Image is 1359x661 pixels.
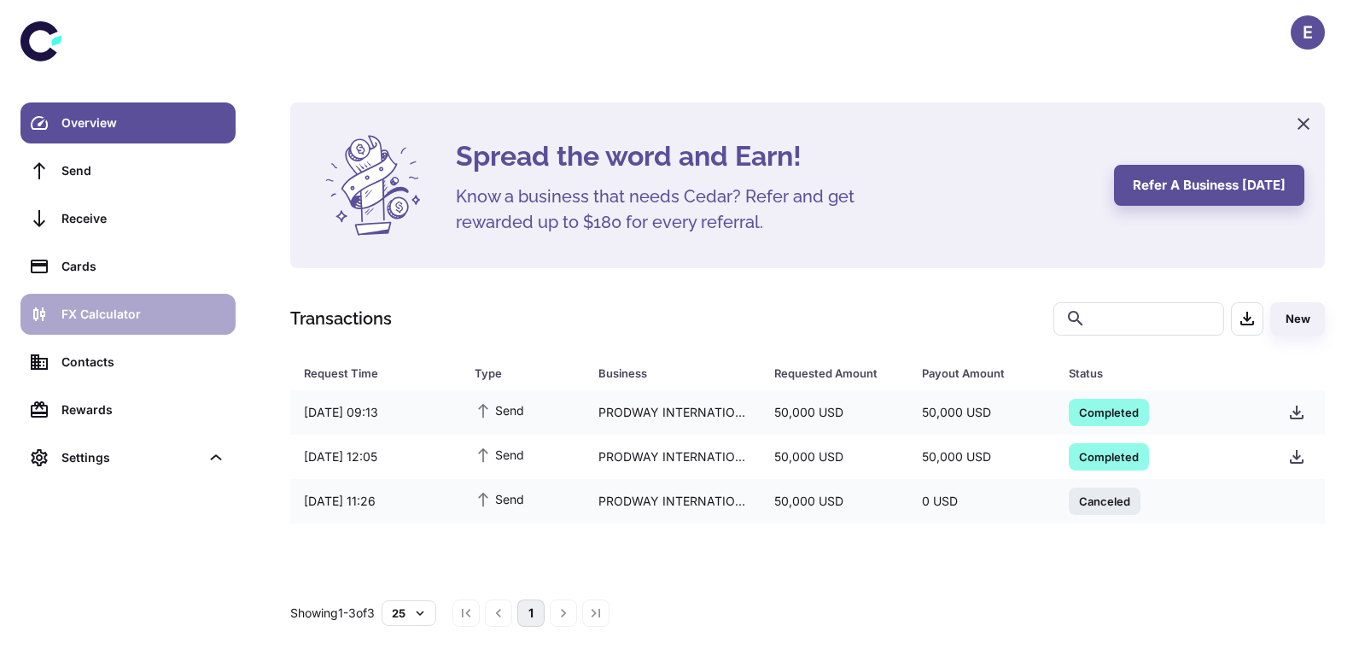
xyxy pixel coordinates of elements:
div: 50,000 USD [908,441,1055,473]
a: Send [20,150,236,191]
span: Send [475,489,524,508]
div: Rewards [61,401,225,419]
div: PRODWAY INTERNATIONAL [585,441,761,473]
span: Completed [1069,403,1149,420]
button: Refer a business [DATE] [1114,165,1304,206]
span: Type [475,361,578,385]
button: page 1 [517,600,545,627]
h5: Know a business that needs Cedar? Refer and get rewarded up to $180 for every referral. [456,184,883,235]
span: Payout Amount [922,361,1048,385]
div: [DATE] 09:13 [290,396,461,429]
div: 50,000 USD [761,396,907,429]
div: 50,000 USD [908,396,1055,429]
span: Requested Amount [774,361,901,385]
nav: pagination navigation [450,600,612,627]
div: Send [61,161,225,180]
h4: Spread the word and Earn! [456,136,1094,177]
div: PRODWAY INTERNATIONAL [585,485,761,518]
div: 50,000 USD [761,441,907,473]
span: Completed [1069,447,1149,465]
button: 25 [382,600,436,626]
div: 50,000 USD [761,485,907,518]
div: Receive [61,209,225,228]
button: E [1291,15,1325,50]
h1: Transactions [290,306,392,331]
div: Settings [20,437,236,478]
div: Payout Amount [922,361,1026,385]
div: [DATE] 12:05 [290,441,461,473]
div: Cards [61,257,225,276]
button: New [1270,302,1325,336]
span: Request Time [304,361,454,385]
div: [DATE] 11:26 [290,485,461,518]
div: Type [475,361,556,385]
span: Canceled [1069,492,1140,509]
span: Send [475,401,524,419]
div: Status [1069,361,1232,385]
div: Settings [61,448,200,467]
div: PRODWAY INTERNATIONAL [585,396,761,429]
div: Contacts [61,353,225,371]
a: Cards [20,246,236,287]
p: Showing 1-3 of 3 [290,604,375,623]
a: Receive [20,198,236,239]
div: 0 USD [908,485,1055,518]
div: Request Time [304,361,432,385]
a: Overview [20,102,236,143]
a: Contacts [20,342,236,383]
div: Overview [61,114,225,132]
span: Status [1069,361,1254,385]
a: Rewards [20,389,236,430]
a: FX Calculator [20,294,236,335]
div: FX Calculator [61,305,225,324]
span: Send [475,445,524,464]
div: Requested Amount [774,361,878,385]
